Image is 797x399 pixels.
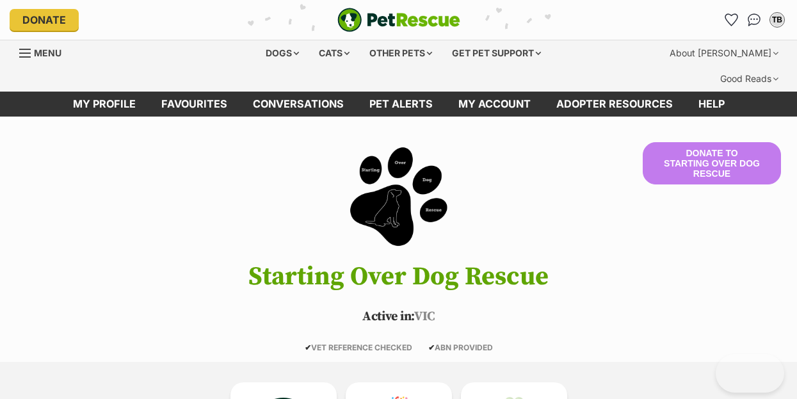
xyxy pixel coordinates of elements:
a: My account [446,92,543,117]
a: Adopter resources [543,92,686,117]
img: Starting Over Dog Rescue [325,142,471,251]
div: Good Reads [711,66,787,92]
a: Favourites [721,10,741,30]
a: My profile [60,92,149,117]
a: Menu [19,40,70,63]
icon: ✔ [428,343,435,352]
button: My account [767,10,787,30]
img: chat-41dd97257d64d25036548639549fe6c8038ab92f7586957e7f3b1b290dea8141.svg [748,13,761,26]
img: logo-e224e6f780fb5917bec1dbf3a21bbac754714ae5b6737aabdf751b685950b380.svg [337,8,460,32]
div: Cats [310,40,358,66]
a: Donate [10,9,79,31]
iframe: Help Scout Beacon - Open [716,354,784,393]
icon: ✔ [305,343,311,352]
div: Dogs [257,40,308,66]
span: Menu [34,47,61,58]
a: conversations [240,92,357,117]
a: Help [686,92,737,117]
a: PetRescue [337,8,460,32]
div: Other pets [360,40,441,66]
a: Pet alerts [357,92,446,117]
button: Donate to Starting Over Dog Rescue [643,142,781,184]
span: Active in: [362,309,414,325]
div: Get pet support [443,40,550,66]
ul: Account quick links [721,10,787,30]
div: TB [771,13,784,26]
a: Conversations [744,10,764,30]
span: ABN PROVIDED [428,343,493,352]
a: Favourites [149,92,240,117]
span: VET REFERENCE CHECKED [305,343,412,352]
div: About [PERSON_NAME] [661,40,787,66]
